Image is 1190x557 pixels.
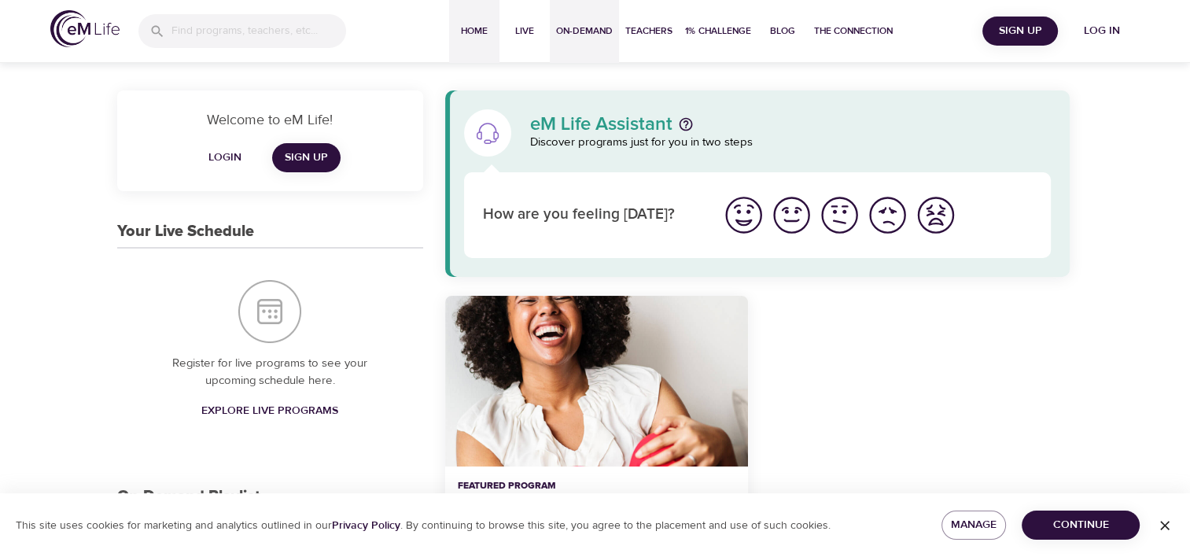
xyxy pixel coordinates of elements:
input: Find programs, teachers, etc... [171,14,346,48]
span: Teachers [625,23,672,39]
span: On-Demand [556,23,613,39]
img: worst [914,194,957,237]
button: I'm feeling ok [816,191,864,239]
h3: On-Demand Playlist [117,488,260,506]
span: Blog [764,23,801,39]
a: Sign Up [272,143,341,172]
p: Featured Program [458,479,735,493]
img: ok [818,194,861,237]
button: Continue [1022,511,1140,540]
span: Continue [1034,515,1127,535]
p: Welcome to eM Life! [136,109,404,131]
button: I'm feeling great [720,191,768,239]
h3: Your Live Schedule [117,223,254,241]
span: Login [206,148,244,168]
button: Login [200,143,250,172]
p: eM Life Assistant [530,115,672,134]
img: logo [50,10,120,47]
button: Sign Up [982,17,1058,46]
img: eM Life Assistant [475,120,500,146]
span: 1% Challenge [685,23,751,39]
span: Explore Live Programs [201,401,338,421]
button: I'm feeling bad [864,191,912,239]
p: Discover programs just for you in two steps [530,134,1052,152]
span: The Connection [814,23,893,39]
a: Explore Live Programs [195,397,344,426]
span: Sign Up [285,148,328,168]
span: Manage [954,515,994,535]
img: Your Live Schedule [238,280,301,343]
img: bad [866,194,909,237]
button: Manage [941,511,1007,540]
button: I'm feeling good [768,191,816,239]
button: 7 Days of Happiness [445,296,748,467]
span: Home [455,23,493,39]
button: I'm feeling worst [912,191,960,239]
span: Sign Up [989,21,1052,41]
img: good [770,194,813,237]
p: Register for live programs to see your upcoming schedule here. [149,355,392,390]
span: Log in [1070,21,1133,41]
a: Privacy Policy [332,518,400,533]
span: Live [506,23,543,39]
button: Log in [1064,17,1140,46]
img: great [722,194,765,237]
p: How are you feeling [DATE]? [483,204,701,227]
